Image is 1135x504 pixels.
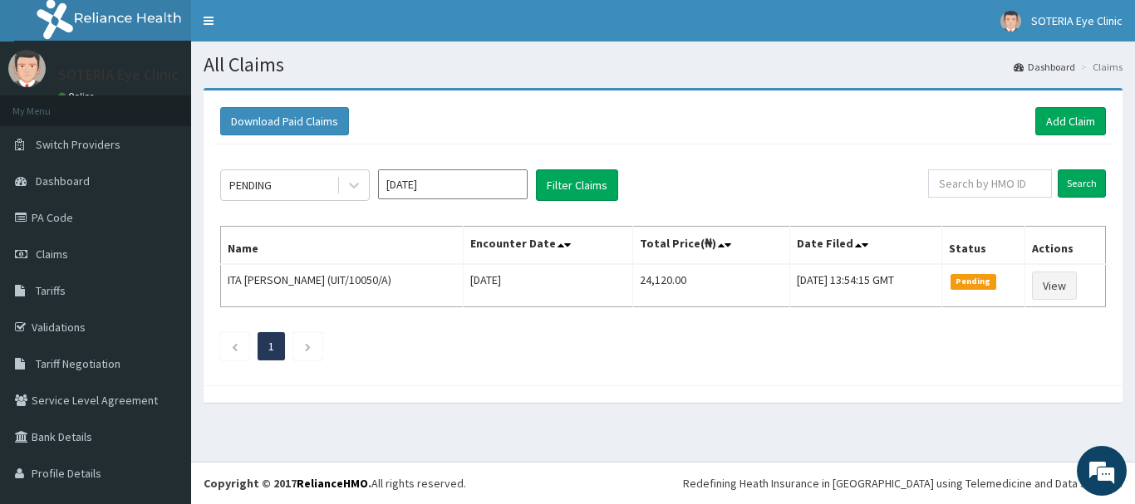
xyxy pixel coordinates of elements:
[304,339,312,354] a: Next page
[231,339,238,354] a: Previous page
[8,50,46,87] img: User Image
[1025,227,1106,265] th: Actions
[36,283,66,298] span: Tariffs
[790,264,942,307] td: [DATE] 13:54:15 GMT
[951,274,996,289] span: Pending
[632,227,789,265] th: Total Price(₦)
[58,67,179,82] p: SOTERIA Eye Clinic
[928,169,1052,198] input: Search by HMO ID
[297,476,368,491] a: RelianceHMO
[1032,272,1077,300] a: View
[229,177,272,193] div: PENDING
[204,54,1123,76] h1: All Claims
[790,227,942,265] th: Date Filed
[1035,107,1106,135] a: Add Claim
[220,107,349,135] button: Download Paid Claims
[36,174,90,188] span: Dashboard
[463,264,632,307] td: [DATE]
[221,227,464,265] th: Name
[36,247,68,262] span: Claims
[632,264,789,307] td: 24,120.00
[536,169,618,201] button: Filter Claims
[941,227,1024,265] th: Status
[1058,169,1106,198] input: Search
[221,264,464,307] td: ITA [PERSON_NAME] (UIT/10050/A)
[378,169,528,199] input: Select Month and Year
[1031,13,1123,28] span: SOTERIA Eye Clinic
[1077,60,1123,74] li: Claims
[204,476,371,491] strong: Copyright © 2017 .
[191,462,1135,504] footer: All rights reserved.
[268,339,274,354] a: Page 1 is your current page
[1000,11,1021,32] img: User Image
[36,137,120,152] span: Switch Providers
[58,91,98,102] a: Online
[463,227,632,265] th: Encounter Date
[683,475,1123,492] div: Redefining Heath Insurance in [GEOGRAPHIC_DATA] using Telemedicine and Data Science!
[36,356,120,371] span: Tariff Negotiation
[1014,60,1075,74] a: Dashboard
